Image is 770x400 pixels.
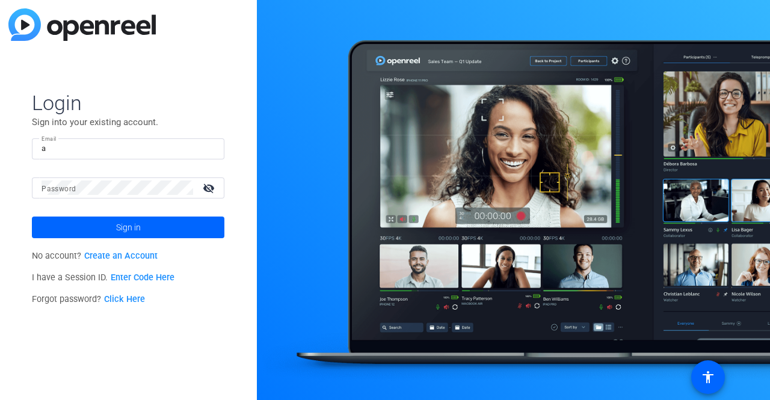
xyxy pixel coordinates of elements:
[104,294,145,304] a: Click Here
[32,272,174,283] span: I have a Session ID.
[32,115,224,129] p: Sign into your existing account.
[32,294,145,304] span: Forgot password?
[42,185,76,193] mat-label: Password
[116,212,141,242] span: Sign in
[8,8,156,41] img: blue-gradient.svg
[84,251,158,261] a: Create an Account
[32,90,224,115] span: Login
[701,370,715,384] mat-icon: accessibility
[196,179,224,197] mat-icon: visibility_off
[32,251,158,261] span: No account?
[32,217,224,238] button: Sign in
[42,135,57,142] mat-label: Email
[111,272,174,283] a: Enter Code Here
[42,141,215,156] input: Enter Email Address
